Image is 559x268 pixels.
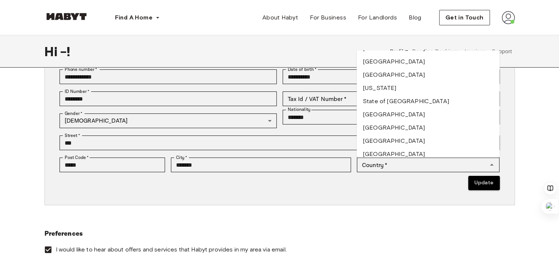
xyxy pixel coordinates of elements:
[356,121,499,134] li: [GEOGRAPHIC_DATA]
[403,10,427,25] a: Blog
[356,95,499,108] li: State of [GEOGRAPHIC_DATA]
[65,154,89,161] label: Post Code
[288,106,311,113] label: Nationality
[44,44,60,59] span: Hi
[65,132,80,139] label: Street
[468,176,499,190] button: Update
[356,108,499,121] li: [GEOGRAPHIC_DATA]
[44,229,515,239] h6: Preferences
[439,10,490,25] button: Get in Touch
[491,35,513,68] button: Support
[356,148,499,161] li: [GEOGRAPHIC_DATA]
[389,35,408,68] button: Profile
[487,160,497,170] button: Close
[56,246,287,254] span: I would like to hear about offers and services that Habyt provides in my area via email.
[409,13,422,22] span: Blog
[502,11,515,24] img: avatar
[310,13,346,22] span: For Business
[304,10,352,25] a: For Business
[352,10,403,25] a: For Landlords
[115,13,153,22] span: Find A Home
[176,154,187,161] label: City
[65,88,89,95] label: ID Number
[387,35,515,68] div: user profile tabs
[109,10,166,25] button: Find A Home
[65,66,97,73] label: Phone number
[463,35,487,68] button: Invoices
[65,110,82,117] label: Gender
[60,44,70,59] span: - !
[356,82,499,95] li: [US_STATE]
[411,35,460,68] button: Pending Bookings
[60,113,277,128] div: [DEMOGRAPHIC_DATA]
[356,134,499,148] li: [GEOGRAPHIC_DATA]
[358,13,397,22] span: For Landlords
[44,13,89,20] img: Habyt
[356,55,499,68] li: [GEOGRAPHIC_DATA]
[257,10,304,25] a: About Habyt
[262,13,298,22] span: About Habyt
[288,66,316,73] label: Date of birth
[356,68,499,82] li: [GEOGRAPHIC_DATA]
[445,13,484,22] span: Get in Touch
